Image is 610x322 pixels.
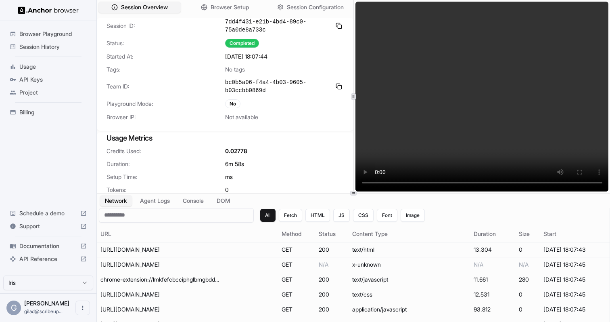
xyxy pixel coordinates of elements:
td: 0 [516,287,541,302]
span: Tokens: [107,186,225,194]
button: Console [177,195,208,206]
button: CSS [353,209,374,222]
span: Session History [19,43,87,51]
span: Browser IP: [107,113,225,121]
span: Playground Mode: [107,100,225,108]
span: No tags [225,65,244,74]
td: application/javascript [353,302,472,317]
span: Session Configuration [287,3,344,11]
td: text/css [353,287,472,302]
span: API Keys [19,76,87,84]
td: GET [281,287,319,302]
span: Setup Time: [107,173,225,181]
span: ms [225,173,233,181]
td: 0 [516,242,541,257]
span: Billing [19,108,87,116]
button: JS [333,209,350,222]
button: Image [401,209,424,222]
div: https://cdn.segment.com/analytics.js/v1/wNaXLVSN9SdMslHFmwMNscnPN9eQWOyo/analytics.min.js [100,261,221,269]
span: Credits Used: [107,147,225,155]
span: Tags: [107,65,225,74]
span: Browser Setup [211,3,249,11]
span: Started At: [107,53,225,61]
button: All [260,209,276,222]
span: Gilad Spitzer [24,300,69,307]
div: Session History [6,40,90,53]
div: G [6,301,21,315]
span: N/A [322,261,332,268]
td: 0 [516,302,541,317]
td: text/html [353,242,472,257]
button: DOM [211,195,234,206]
span: 7dd4f431-e21b-4bd4-89c0-75a0de8a733c [225,18,331,34]
div: Duration [475,230,513,238]
div: https://app.rocketmoney.com/ [100,246,221,254]
div: API Keys [6,73,90,86]
div: Usage [6,60,90,73]
div: Status [322,230,349,238]
div: Start [545,230,606,238]
td: [DATE] 18:07:45 [541,302,610,317]
td: [DATE] 18:07:45 [541,287,610,302]
div: Billing [6,106,90,119]
div: Browser Playground [6,27,90,40]
div: Size [520,230,538,238]
img: Anchor Logo [18,6,79,14]
span: gilad@scribeup.io [24,308,62,314]
h3: Usage Metrics [107,133,344,144]
td: GET [281,257,319,272]
span: 0.02778 [225,147,247,155]
td: GET [281,302,319,317]
button: Fetch [279,209,302,222]
span: 6m 58s [225,160,244,168]
div: Completed [225,39,259,48]
td: [DATE] 18:07:45 [541,272,610,287]
div: Project [6,86,90,99]
span: API Reference [19,255,77,263]
div: chrome-extension://lmkfefcbcciphglbmgbddagbdjmgbbod/injectedPatch.js [100,276,221,284]
button: HTML [305,209,330,222]
span: Documentation [19,242,77,250]
span: Duration: [107,160,225,168]
td: 11.661 [472,272,516,287]
div: https://app.rocketmoney.com/_next/static/chunks/webpack-c4a2ba17eabb894f.js [100,305,221,314]
div: Schedule a demo [6,207,90,220]
span: Usage [19,63,87,71]
td: GET [281,272,319,287]
td: 200 [319,242,353,257]
td: 93.812 [472,302,516,317]
div: Method [284,230,316,238]
button: Font [377,209,397,222]
button: Agent Logs [135,195,174,206]
div: https://app.rocketmoney.com/_next/static/css/2053bca488696877.css [100,290,221,299]
span: Session ID: [107,22,225,30]
span: Browser Playground [19,30,87,38]
div: Documentation [6,240,90,253]
span: N/A [520,261,529,268]
td: [DATE] 18:07:45 [541,257,610,272]
button: Open menu [75,301,90,315]
td: text/javascript [353,272,472,287]
td: 200 [319,302,353,317]
span: N/A [475,261,485,268]
div: Content Type [356,230,469,238]
span: Schedule a demo [19,209,77,217]
span: Not available [225,113,257,121]
td: 200 [319,272,353,287]
span: Support [19,222,77,230]
span: 0 [225,186,229,194]
div: Support [6,220,90,233]
div: URL [100,230,278,238]
td: 13.304 [472,242,516,257]
div: No [225,99,240,108]
td: 200 [319,287,353,302]
span: Session Overview [121,3,167,11]
div: API Reference [6,253,90,265]
span: Status: [107,39,225,47]
td: x-unknown [353,257,472,272]
span: [DATE] 18:07:44 [225,53,265,61]
td: GET [281,242,319,257]
button: Network [100,195,132,206]
span: Project [19,88,87,97]
td: 280 [516,272,541,287]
